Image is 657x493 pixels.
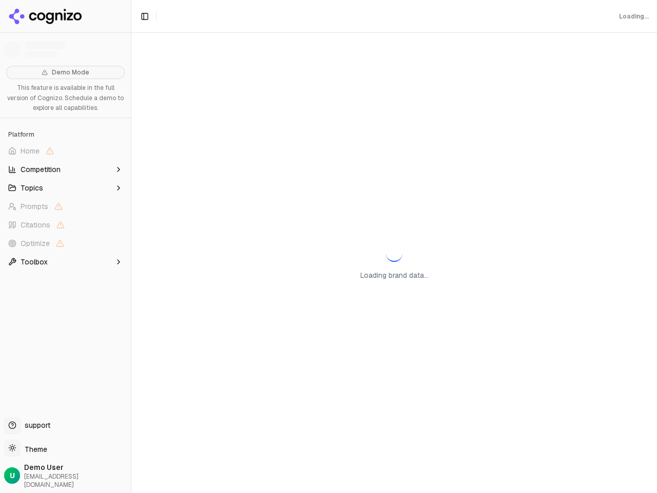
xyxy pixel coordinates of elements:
span: Citations [21,220,50,230]
div: Platform [4,126,127,143]
p: Loading brand data... [360,270,429,280]
span: Home [21,146,40,156]
span: Topics [21,183,43,193]
button: Topics [4,180,127,196]
p: This feature is available in the full version of Cognizo. Schedule a demo to explore all capabili... [6,83,125,113]
span: [EMAIL_ADDRESS][DOMAIN_NAME] [24,472,127,489]
button: Toolbox [4,254,127,270]
div: Loading... [619,12,649,21]
button: Competition [4,161,127,178]
span: U [10,470,15,481]
span: Theme [21,445,47,454]
span: Toolbox [21,257,48,267]
span: Demo Mode [52,68,89,77]
span: Optimize [21,238,50,249]
span: Prompts [21,201,48,212]
span: Competition [21,164,61,175]
span: support [21,420,50,430]
span: Demo User [24,462,127,472]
